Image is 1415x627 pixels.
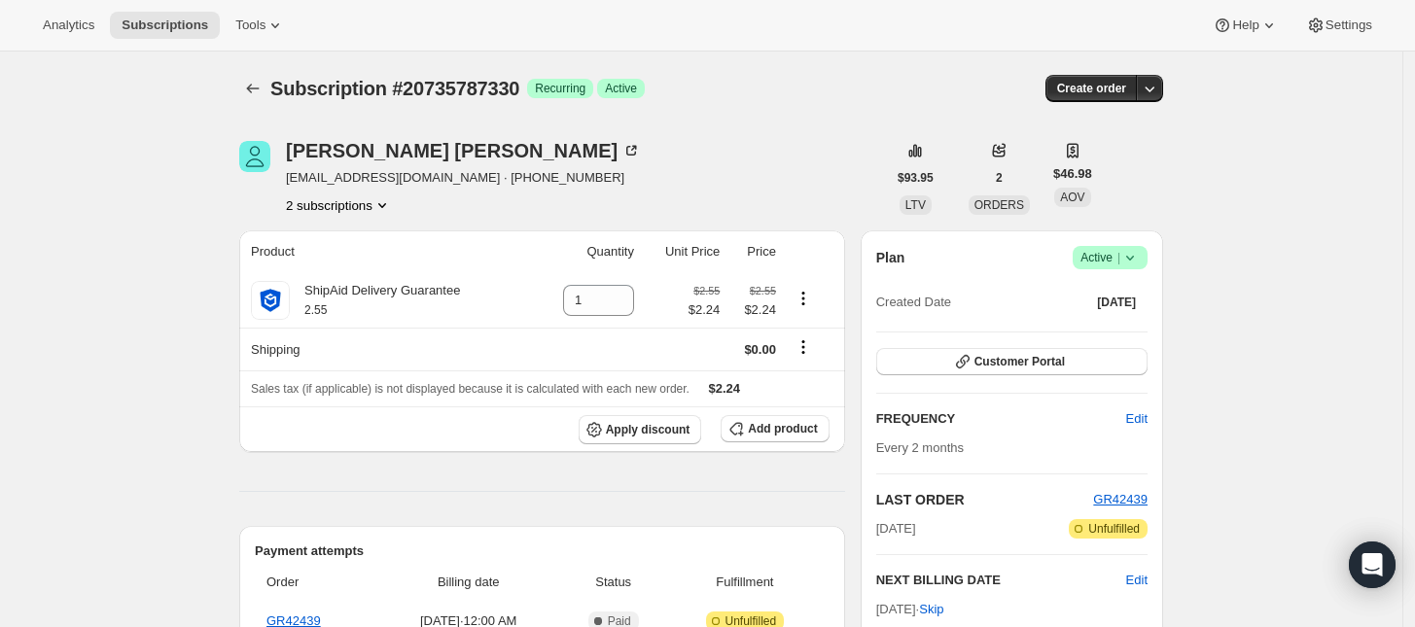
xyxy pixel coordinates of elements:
[579,415,702,444] button: Apply discount
[672,573,818,592] span: Fulfillment
[239,328,533,370] th: Shipping
[1060,191,1084,204] span: AOV
[1088,521,1140,537] span: Unfulfilled
[304,303,327,317] small: 2.55
[996,170,1003,186] span: 2
[1326,17,1372,33] span: Settings
[290,281,460,320] div: ShipAid Delivery Guarantee
[31,12,106,39] button: Analytics
[744,342,776,357] span: $0.00
[43,17,94,33] span: Analytics
[286,141,641,160] div: [PERSON_NAME] [PERSON_NAME]
[876,409,1126,429] h2: FREQUENCY
[1080,248,1140,267] span: Active
[876,519,916,539] span: [DATE]
[984,164,1014,192] button: 2
[566,573,660,592] span: Status
[110,12,220,39] button: Subscriptions
[605,81,637,96] span: Active
[876,293,951,312] span: Created Date
[270,78,519,99] span: Subscription #20735787330
[876,348,1148,375] button: Customer Portal
[876,440,964,455] span: Every 2 months
[731,300,776,320] span: $2.24
[1126,571,1148,590] button: Edit
[251,281,290,320] img: product img
[606,422,690,437] span: Apply discount
[919,600,943,619] span: Skip
[750,285,776,296] small: $2.55
[974,198,1024,212] span: ORDERS
[876,248,905,267] h2: Plan
[721,415,829,442] button: Add product
[1114,403,1159,435] button: Edit
[898,170,934,186] span: $93.95
[1093,490,1148,509] button: GR42439
[876,490,1094,509] h2: LAST ORDER
[239,141,270,172] span: Christine Shedley
[1045,75,1138,102] button: Create order
[907,594,955,625] button: Skip
[1117,250,1120,265] span: |
[974,354,1065,369] span: Customer Portal
[1057,81,1126,96] span: Create order
[1097,295,1136,310] span: [DATE]
[689,300,721,320] span: $2.24
[251,382,690,396] span: Sales tax (if applicable) is not displayed because it is calculated with each new order.
[876,571,1126,590] h2: NEXT BILLING DATE
[255,561,376,604] th: Order
[1294,12,1384,39] button: Settings
[788,336,819,358] button: Shipping actions
[709,381,741,396] span: $2.24
[1232,17,1258,33] span: Help
[693,285,720,296] small: $2.55
[905,198,926,212] span: LTV
[1126,409,1148,429] span: Edit
[640,230,725,273] th: Unit Price
[1053,164,1092,184] span: $46.98
[725,230,782,273] th: Price
[286,195,392,215] button: Product actions
[535,81,585,96] span: Recurring
[382,573,554,592] span: Billing date
[1201,12,1290,39] button: Help
[122,17,208,33] span: Subscriptions
[255,541,830,561] h2: Payment attempts
[235,17,265,33] span: Tools
[286,168,641,188] span: [EMAIL_ADDRESS][DOMAIN_NAME] · [PHONE_NUMBER]
[788,288,819,309] button: Product actions
[1093,492,1148,506] a: GR42439
[533,230,640,273] th: Quantity
[1349,541,1396,588] div: Open Intercom Messenger
[239,230,533,273] th: Product
[239,75,266,102] button: Subscriptions
[1085,289,1148,316] button: [DATE]
[876,602,944,616] span: [DATE] ·
[224,12,297,39] button: Tools
[886,164,945,192] button: $93.95
[748,421,817,436] span: Add product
